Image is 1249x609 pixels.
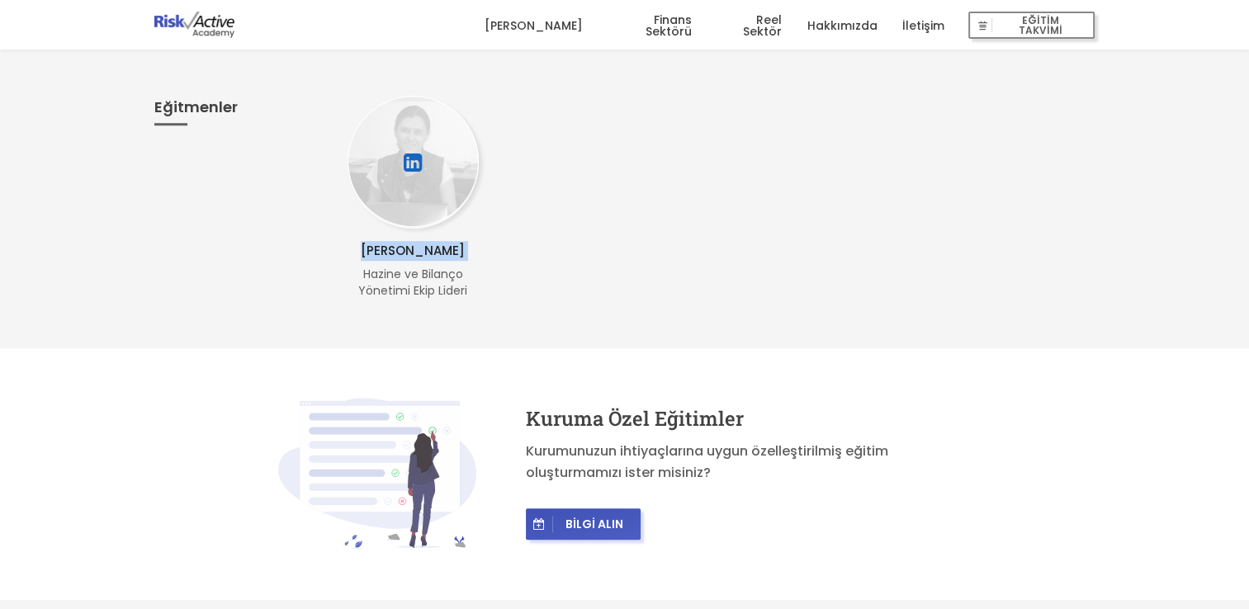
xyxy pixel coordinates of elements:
a: Finans Sektörü [607,1,692,50]
h3: Eğitmenler [154,96,323,125]
img: image-e2207cd27f988e8bbffa0c29bb526c4d.svg [278,398,476,548]
button: BİLGİ ALIN [526,508,641,540]
h4: Kuruma Özel Eğitimler [526,408,972,428]
span: EĞİTİM TAKVİMİ [992,14,1088,37]
a: [PERSON_NAME] [484,1,582,50]
p: [PERSON_NAME] [348,241,479,261]
p: Kurumunuzun ihtiyaçlarına uygun özelleştirilmiş eğitim oluşturmamızı ister misiniz? [526,441,972,483]
span: BİLGİ ALIN [553,517,636,531]
button: EĞİTİM TAKVİMİ [968,12,1095,40]
img: logo-dark.png [154,12,235,38]
a: EĞİTİM TAKVİMİ [968,1,1095,50]
a: İletişim [901,1,944,50]
a: Hakkımızda [807,1,877,50]
a: Reel Sektör [717,1,782,50]
span: Hazine ve Bilanço Yönetimi Ekip Lideri [358,266,467,299]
